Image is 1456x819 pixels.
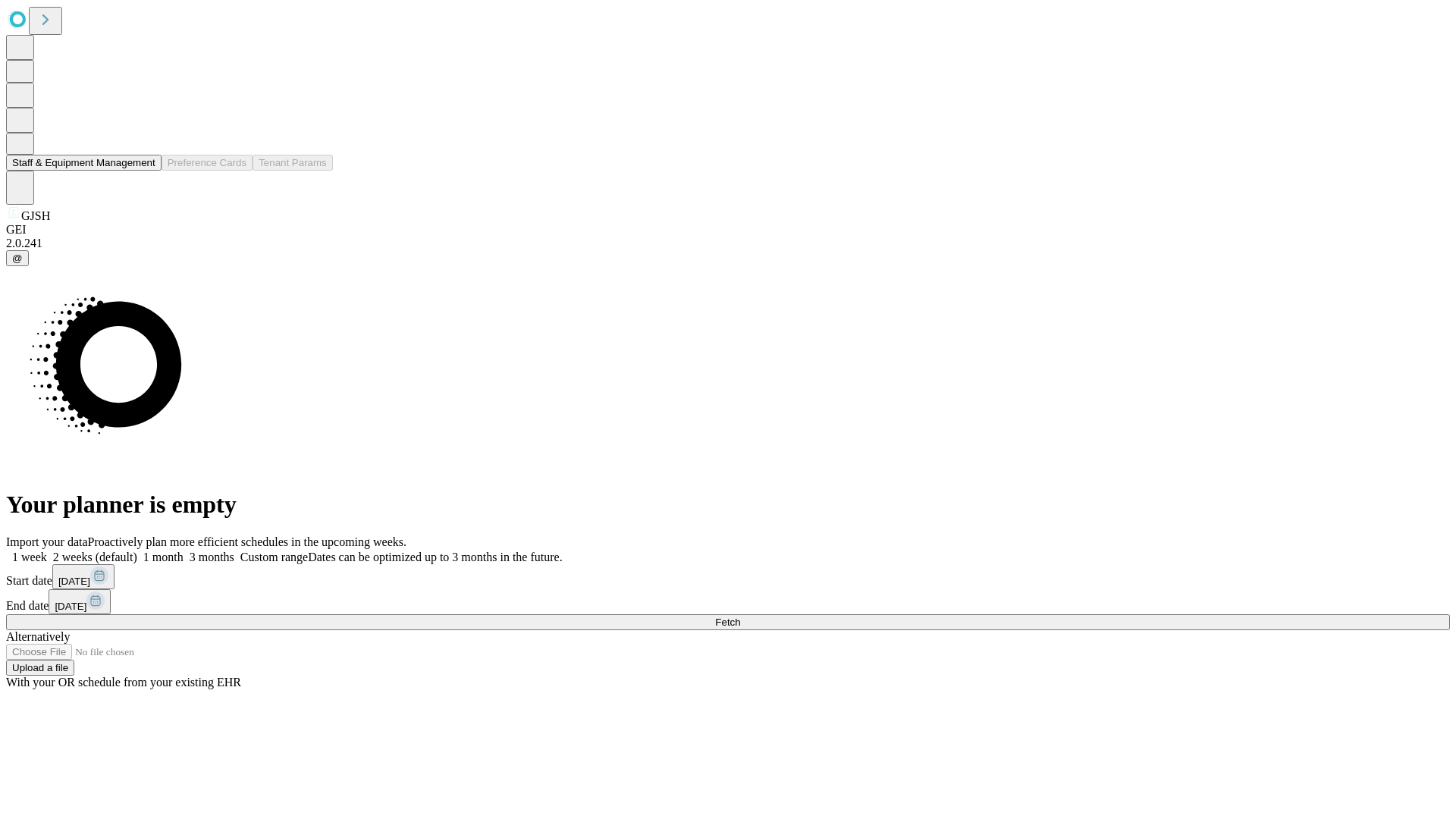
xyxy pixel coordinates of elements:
button: [DATE] [49,589,111,614]
span: Custom range [240,551,308,563]
button: Fetch [6,614,1450,630]
div: GEI [6,223,1450,237]
span: 1 month [143,551,184,563]
button: Tenant Params [253,155,333,171]
button: Staff & Equipment Management [6,155,162,171]
h1: Your planner is empty [6,491,1450,519]
div: Start date [6,564,1450,589]
span: Dates can be optimized up to 3 months in the future. [308,551,562,563]
span: Fetch [715,617,740,628]
span: 2 weeks (default) [53,551,137,563]
button: @ [6,250,29,266]
div: 2.0.241 [6,237,1450,250]
span: Proactively plan more efficient schedules in the upcoming weeks. [88,535,406,548]
button: [DATE] [52,564,115,589]
span: Import your data [6,535,88,548]
span: GJSH [21,209,50,222]
span: @ [12,253,23,264]
span: 3 months [190,551,234,563]
span: 1 week [12,551,47,563]
button: Preference Cards [162,155,253,171]
span: Alternatively [6,630,70,643]
span: With your OR schedule from your existing EHR [6,676,241,689]
span: [DATE] [55,601,86,612]
div: End date [6,589,1450,614]
span: [DATE] [58,576,90,587]
button: Upload a file [6,660,74,676]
